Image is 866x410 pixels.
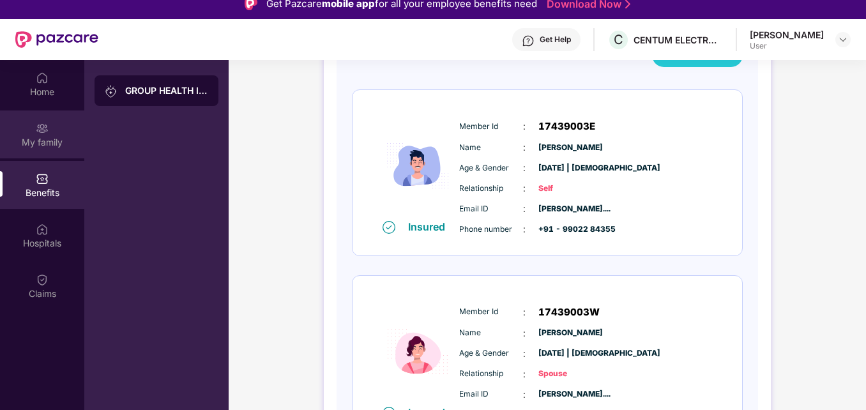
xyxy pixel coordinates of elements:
span: : [523,347,526,361]
span: [DATE] | [DEMOGRAPHIC_DATA] [538,347,602,360]
span: 17439003W [538,305,600,320]
span: Age & Gender [459,347,523,360]
span: Phone number [459,224,523,236]
div: GROUP HEALTH INSURANCE [125,84,208,97]
img: svg+xml;base64,PHN2ZyBpZD0iSG9zcGl0YWxzIiB4bWxucz0iaHR0cDovL3d3dy53My5vcmcvMjAwMC9zdmciIHdpZHRoPS... [36,223,49,236]
span: Email ID [459,203,523,215]
span: C [614,32,623,47]
span: : [523,326,526,340]
span: : [523,202,526,216]
span: Name [459,327,523,339]
img: svg+xml;base64,PHN2ZyB3aWR0aD0iMjAiIGhlaWdodD0iMjAiIHZpZXdCb3g9IjAgMCAyMCAyMCIgZmlsbD0ibm9uZSIgeG... [105,85,118,98]
span: [PERSON_NAME] [538,142,602,154]
img: svg+xml;base64,PHN2ZyBpZD0iSG9tZSIgeG1sbnM9Imh0dHA6Ly93d3cudzMub3JnLzIwMDAvc3ZnIiB3aWR0aD0iMjAiIG... [36,72,49,84]
span: : [523,161,526,175]
img: New Pazcare Logo [15,31,98,48]
span: Self [538,183,602,195]
span: : [523,367,526,381]
span: : [523,222,526,236]
span: [PERSON_NAME] [538,327,602,339]
span: : [523,181,526,195]
span: Name [459,142,523,154]
img: svg+xml;base64,PHN2ZyBpZD0iRHJvcGRvd24tMzJ4MzIiIHhtbG5zPSJodHRwOi8vd3d3LnczLm9yZy8yMDAwL3N2ZyIgd2... [838,34,848,45]
span: [PERSON_NAME].... [538,203,602,215]
span: Relationship [459,368,523,380]
span: Member Id [459,121,523,133]
span: : [523,305,526,319]
div: User [750,41,824,51]
span: +91 - 99022 84355 [538,224,602,236]
span: Age & Gender [459,162,523,174]
span: Email ID [459,388,523,400]
img: svg+xml;base64,PHN2ZyBpZD0iQmVuZWZpdHMiIHhtbG5zPSJodHRwOi8vd3d3LnczLm9yZy8yMDAwL3N2ZyIgd2lkdGg9Ij... [36,172,49,185]
span: [DATE] | [DEMOGRAPHIC_DATA] [538,162,602,174]
img: svg+xml;base64,PHN2ZyBpZD0iSGVscC0zMngzMiIgeG1sbnM9Imh0dHA6Ly93d3cudzMub3JnLzIwMDAvc3ZnIiB3aWR0aD... [522,34,535,47]
img: icon [379,112,456,220]
div: Get Help [540,34,571,45]
span: : [523,140,526,155]
div: CENTUM ELECTRONICS LIMITED [634,34,723,46]
span: [PERSON_NAME].... [538,388,602,400]
span: Relationship [459,183,523,195]
span: : [523,119,526,133]
div: [PERSON_NAME] [750,29,824,41]
img: svg+xml;base64,PHN2ZyB3aWR0aD0iMjAiIGhlaWdodD0iMjAiIHZpZXdCb3g9IjAgMCAyMCAyMCIgZmlsbD0ibm9uZSIgeG... [36,122,49,135]
span: Member Id [459,306,523,318]
span: 17439003E [538,119,595,134]
img: svg+xml;base64,PHN2ZyBpZD0iQ2xhaW0iIHhtbG5zPSJodHRwOi8vd3d3LnczLm9yZy8yMDAwL3N2ZyIgd2lkdGg9IjIwIi... [36,273,49,286]
img: svg+xml;base64,PHN2ZyB4bWxucz0iaHR0cDovL3d3dy53My5vcmcvMjAwMC9zdmciIHdpZHRoPSIxNiIgaGVpZ2h0PSIxNi... [383,221,395,234]
span: Spouse [538,368,602,380]
span: : [523,388,526,402]
img: icon [379,298,456,406]
div: Insured [408,220,453,233]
